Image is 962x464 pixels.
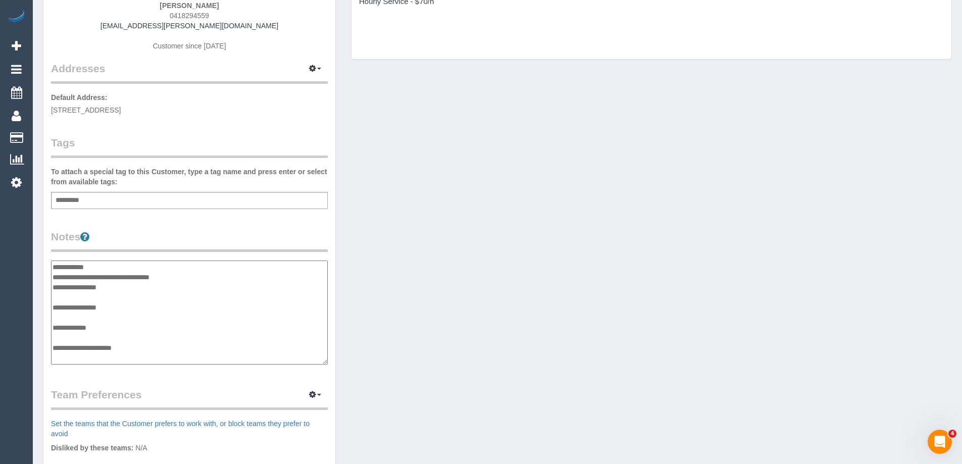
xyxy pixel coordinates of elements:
[160,2,219,10] strong: [PERSON_NAME]
[948,430,956,438] span: 4
[135,444,147,452] span: N/A
[51,420,310,438] a: Set the teams that the Customer prefers to work with, or block teams they prefer to avoid
[170,12,209,20] span: 0418294559
[6,10,26,24] img: Automaid Logo
[51,106,121,114] span: [STREET_ADDRESS]
[51,229,328,252] legend: Notes
[153,42,226,50] span: Customer since [DATE]
[51,443,133,453] label: Disliked by these teams:
[51,135,328,158] legend: Tags
[928,430,952,454] iframe: Intercom live chat
[51,92,108,102] label: Default Address:
[51,387,328,410] legend: Team Preferences
[100,22,278,30] a: [EMAIL_ADDRESS][PERSON_NAME][DOMAIN_NAME]
[51,167,328,187] label: To attach a special tag to this Customer, type a tag name and press enter or select from availabl...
